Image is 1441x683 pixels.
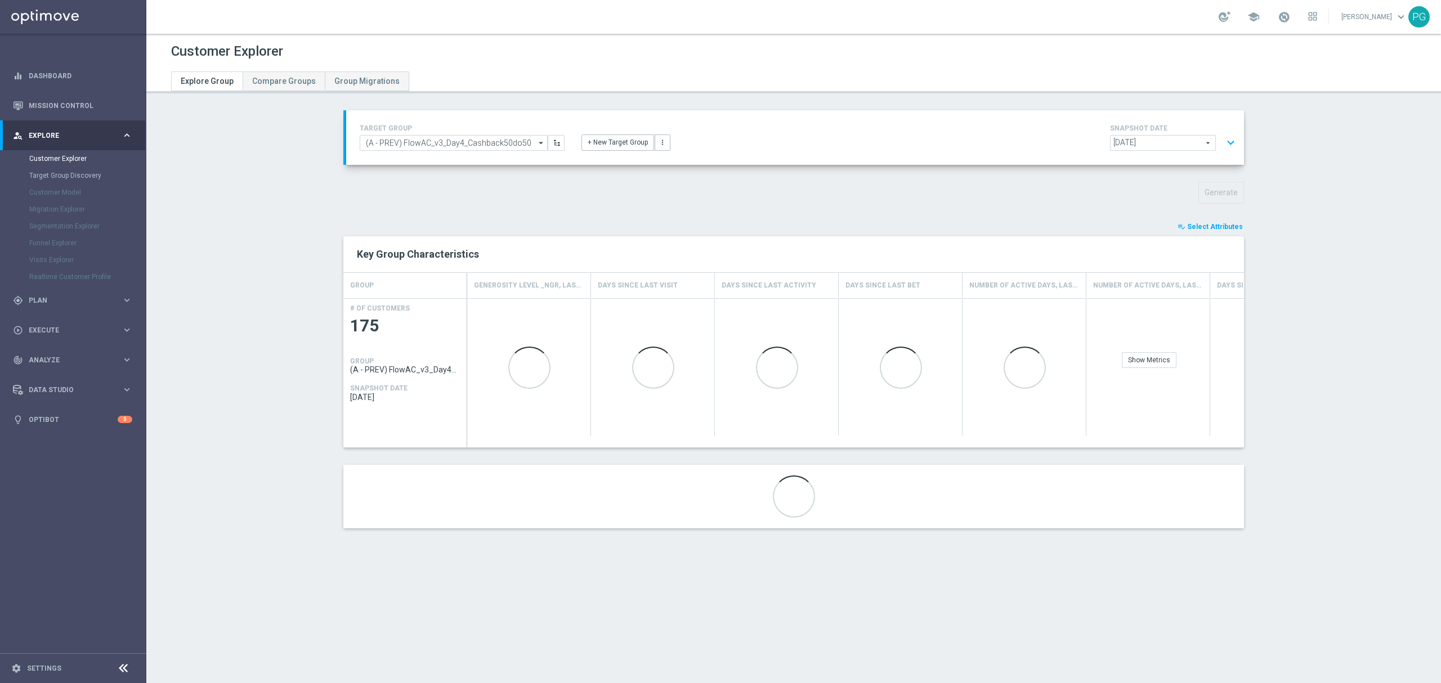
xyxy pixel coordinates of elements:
[122,354,132,365] i: keyboard_arrow_right
[29,154,117,163] a: Customer Explorer
[350,365,460,374] span: (A - PREV) FlowAC_v3_Day4_Cashback50do50
[29,235,145,251] div: Funnel Explorer
[1217,276,1303,295] h4: Days Since Last Bonus
[29,184,145,201] div: Customer Model
[13,295,122,305] div: Plan
[122,325,132,335] i: keyboard_arrow_right
[13,91,132,120] div: Mission Control
[343,298,467,436] div: Press SPACE to select this row.
[1093,276,1203,295] h4: Number of Active days, Last 7 days
[350,357,374,365] h4: GROUP
[122,130,132,141] i: keyboard_arrow_right
[1198,182,1244,204] button: Generate
[29,268,145,285] div: Realtime Customer Profile
[845,276,920,295] h4: Days Since Last Bet
[722,276,816,295] h4: Days Since Last Activity
[581,134,654,150] button: + New Target Group
[13,355,122,365] div: Analyze
[181,77,234,86] span: Explore Group
[29,357,122,363] span: Analyze
[122,295,132,305] i: keyboard_arrow_right
[29,132,122,139] span: Explore
[12,415,133,424] button: lightbulb Optibot 5
[350,393,460,402] span: 2025-08-25
[29,167,145,184] div: Target Group Discovery
[29,297,122,304] span: Plan
[13,71,23,81] i: equalizer
[29,251,145,268] div: Visits Explorer
[655,134,670,150] button: more_vert
[360,122,1230,154] div: TARGET GROUP arrow_drop_down + New Target Group more_vert SNAPSHOT DATE arrow_drop_down expand_more
[13,295,23,305] i: gps_fixed
[29,91,132,120] a: Mission Control
[12,71,133,80] button: equalizer Dashboard
[12,101,133,110] button: Mission Control
[12,385,133,394] button: Data Studio keyboard_arrow_right
[171,43,283,60] h1: Customer Explorer
[13,405,132,434] div: Optibot
[122,384,132,395] i: keyboard_arrow_right
[969,276,1079,295] h4: Number of Active Days, last calendar month
[598,276,678,295] h4: Days Since Last Visit
[659,138,666,146] i: more_vert
[252,77,316,86] span: Compare Groups
[360,135,548,151] input: Select Existing or Create New
[29,150,145,167] div: Customer Explorer
[29,327,122,334] span: Execute
[12,356,133,365] button: track_changes Analyze keyboard_arrow_right
[13,385,122,395] div: Data Studio
[29,218,145,235] div: Segmentation Explorer
[13,325,122,335] div: Execute
[1247,11,1260,23] span: school
[1408,6,1430,28] div: PG
[1176,221,1244,233] button: playlist_add_check Select Attributes
[118,416,132,423] div: 5
[350,384,408,392] h4: SNAPSHOT DATE
[1178,223,1185,231] i: playlist_add_check
[13,415,23,425] i: lightbulb
[29,405,118,434] a: Optibot
[13,325,23,335] i: play_circle_outline
[27,665,61,672] a: Settings
[13,61,132,91] div: Dashboard
[12,131,133,140] button: person_search Explore keyboard_arrow_right
[29,387,122,393] span: Data Studio
[1187,223,1243,231] span: Select Attributes
[350,315,460,337] span: 175
[29,61,132,91] a: Dashboard
[171,71,409,91] ul: Tabs
[12,296,133,305] button: gps_fixed Plan keyboard_arrow_right
[350,276,374,295] h4: GROUP
[360,124,565,132] h4: TARGET GROUP
[12,326,133,335] button: play_circle_outline Execute keyboard_arrow_right
[1395,11,1407,23] span: keyboard_arrow_down
[13,131,23,141] i: person_search
[11,663,21,673] i: settings
[1223,132,1239,154] button: expand_more
[350,304,410,312] h4: # OF CUSTOMERS
[1122,352,1176,368] div: Show Metrics
[13,131,122,141] div: Explore
[334,77,400,86] span: Group Migrations
[29,171,117,180] a: Target Group Discovery
[13,355,23,365] i: track_changes
[1110,124,1239,132] h4: SNAPSHOT DATE
[29,201,145,218] div: Migration Explorer
[1340,8,1408,25] a: [PERSON_NAME]keyboard_arrow_down
[357,248,1230,261] h2: Key Group Characteristics
[474,276,584,295] h4: Generosity Level _NGR, Last Month
[536,136,547,150] i: arrow_drop_down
